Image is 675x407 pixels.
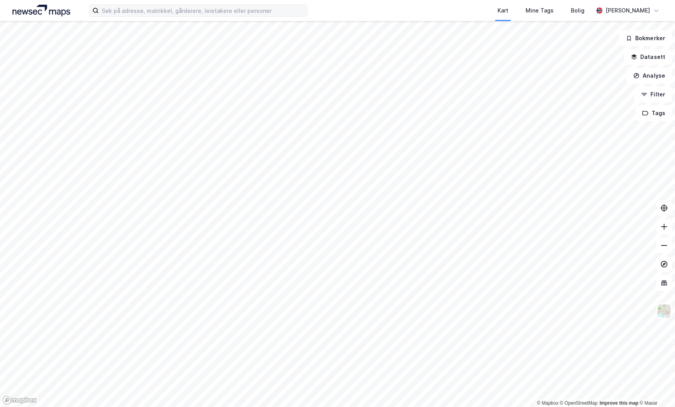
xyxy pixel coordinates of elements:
img: logo.a4113a55bc3d86da70a041830d287a7e.svg [12,5,70,16]
button: Datasett [624,49,672,65]
button: Analyse [627,68,672,84]
div: Kart [497,6,508,15]
div: Bolig [571,6,584,15]
div: Kontrollprogram for chat [636,370,675,407]
a: OpenStreetMap [560,400,598,406]
a: Mapbox [537,400,558,406]
button: Filter [634,87,672,102]
button: Bokmerker [619,30,672,46]
img: Z [657,304,671,318]
iframe: Chat Widget [636,370,675,407]
div: Mine Tags [526,6,554,15]
input: Søk på adresse, matrikkel, gårdeiere, leietakere eller personer [99,5,307,16]
div: [PERSON_NAME] [606,6,650,15]
a: Mapbox homepage [2,396,37,405]
button: Tags [636,105,672,121]
a: Improve this map [600,400,638,406]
